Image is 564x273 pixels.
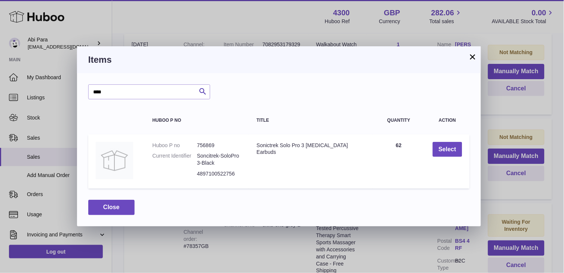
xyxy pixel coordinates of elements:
th: Quantity [373,111,425,130]
button: Select [433,142,462,157]
dd: Soncitrek-SoloPro3-Black [197,152,242,167]
th: Action [425,111,470,130]
th: Huboo P no [145,111,249,130]
dd: 4897100522756 [197,170,242,177]
span: Close [103,204,120,210]
button: × [468,52,477,61]
img: Sonictrek Solo Pro 3 Bone Conduction Earbuds [96,142,133,179]
dt: Current Identifier [152,152,197,167]
dd: 756869 [197,142,242,149]
dt: Huboo P no [152,142,197,149]
td: 62 [373,134,425,189]
button: Close [88,200,135,215]
h3: Items [88,54,470,66]
div: Sonictrek Solo Pro 3 [MEDICAL_DATA] Earbuds [257,142,365,156]
th: Title [249,111,373,130]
